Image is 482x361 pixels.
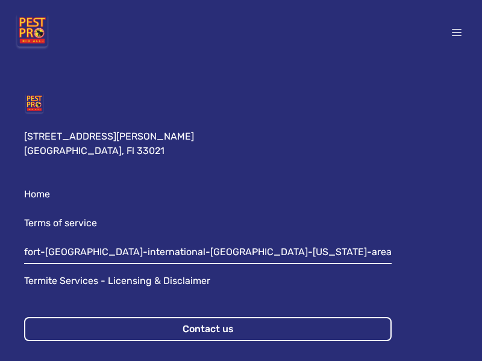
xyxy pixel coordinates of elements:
div: [STREET_ADDRESS][PERSON_NAME] [GEOGRAPHIC_DATA], Fl 33021 [24,129,194,158]
a: Contact us [24,317,392,341]
a: fort-[GEOGRAPHIC_DATA]-international-[GEOGRAPHIC_DATA]-[US_STATE]-area [24,245,392,259]
a: Termite Services - Licensing & Disclaimer [24,274,210,288]
img: Pest Pro Rid All, LLC [24,94,45,115]
a: Home [24,187,50,202]
img: Pest Pro Rid All [14,14,50,51]
a: Terms of service [24,216,97,230]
